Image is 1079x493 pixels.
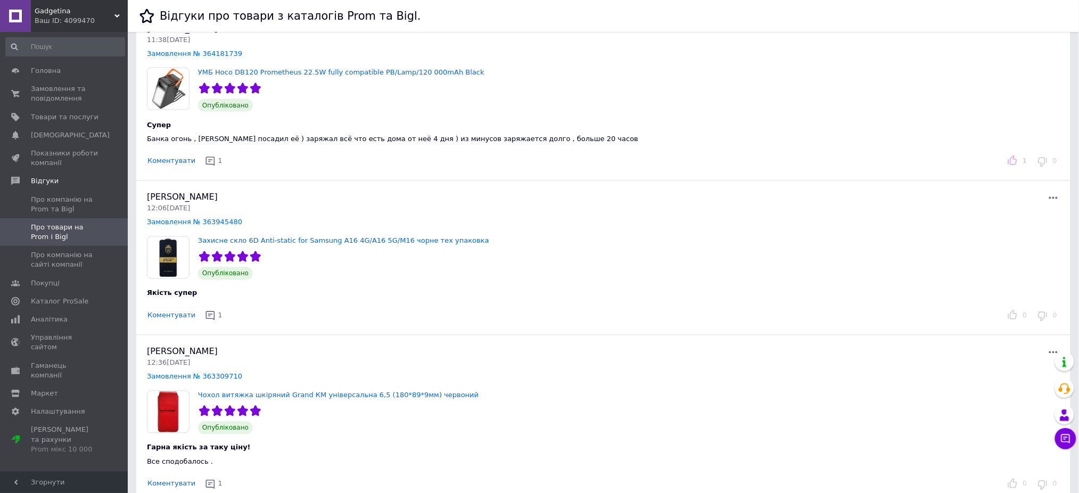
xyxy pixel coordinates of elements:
[147,135,638,143] span: Банка огонь , [PERSON_NAME] посадил её ) заряжал всё что есть дома от неё 4 дня ) из минусов заря...
[218,480,222,488] span: 1
[147,443,251,451] span: Гарна якість за таку ціну!
[31,297,88,306] span: Каталог ProSale
[198,237,489,245] a: Захисне скло 6D Anti-static for Samsung A16 4G/A16 5G/M16 чорне тех упаковка
[147,310,196,322] button: Коментувати
[31,176,59,186] span: Відгуки
[31,195,98,214] span: Про компанію на Prom та Bigl
[147,373,242,381] a: Замовлення № 363309710
[31,112,98,122] span: Товари та послуги
[147,192,218,202] span: [PERSON_NAME]
[147,237,189,278] img: Захисне скло 6D Anti-static for Samsung A16 4G/A16 5G/M16 чорне тех упаковка
[147,50,242,57] a: Замовлення № 364181739
[147,479,196,490] button: Коментувати
[31,250,98,269] span: Про компанію на сайті компанії
[31,315,68,324] span: Аналітика
[31,361,98,380] span: Гаманець компанії
[31,130,110,140] span: [DEMOGRAPHIC_DATA]
[198,68,484,76] a: УМБ Hoco DB120 Prometheus 22.5W fully compatible PB/Lamp/120 000mAh Black
[202,476,227,492] button: 1
[1055,428,1076,449] button: Чат з покупцем
[202,308,227,324] button: 1
[147,458,213,466] span: Все сподобалось .
[147,359,190,367] span: 12:36[DATE]
[202,153,227,169] button: 1
[31,389,58,398] span: Маркет
[198,391,479,399] a: Чохол витяжка шкіряний Grand КМ універсальна 6,5 (180*89*9мм) червоний
[31,278,60,288] span: Покупці
[147,23,218,34] span: [PERSON_NAME]
[147,347,218,357] span: [PERSON_NAME]
[31,445,98,454] div: Prom мікс 10 000
[31,407,85,416] span: Налаштування
[147,204,190,212] span: 12:06[DATE]
[147,36,190,44] span: 11:38[DATE]
[218,311,222,319] span: 1
[198,99,253,112] span: Опубліковано
[31,425,98,454] span: [PERSON_NAME] та рахунки
[147,68,189,110] img: УМБ Hoco DB120 Prometheus 22.5W fully compatible PB/Lamp/120 000mAh Black
[35,16,128,26] div: Ваш ID: 4099470
[31,66,61,76] span: Головна
[198,422,253,434] span: Опубліковано
[35,6,114,16] span: Gadgetina
[31,84,98,103] span: Замовлення та повідомлення
[218,157,222,165] span: 1
[147,218,242,226] a: Замовлення № 363945480
[5,37,125,56] input: Пошук
[147,121,171,129] span: Супер
[147,289,197,297] span: Якість супер
[31,149,98,168] span: Показники роботи компанії
[31,223,98,242] span: Про товари на Prom і Bigl
[147,391,189,433] img: Чохол витяжка шкіряний Grand КМ універсальна 6,5 (180*89*9мм) червоний
[160,10,421,22] h1: Відгуки про товари з каталогів Prom та Bigl.
[198,267,253,280] span: Опубліковано
[147,155,196,167] button: Коментувати
[31,333,98,352] span: Управління сайтом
